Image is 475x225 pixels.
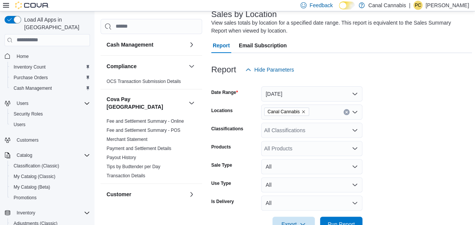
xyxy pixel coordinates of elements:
label: Products [211,144,231,150]
div: Patrick Ciantar [413,1,422,10]
span: Security Roles [14,111,43,117]
button: Customers [2,134,93,145]
button: My Catalog (Classic) [8,171,93,182]
span: Classification (Classic) [14,163,59,169]
span: PC [415,1,421,10]
h3: Cash Management [107,41,153,48]
button: All [261,177,362,192]
button: Cash Management [187,40,196,49]
button: Open list of options [352,145,358,152]
button: Cova Pay [GEOGRAPHIC_DATA] [107,95,186,111]
span: Catalog [17,152,32,158]
button: Security Roles [8,109,93,119]
button: Classification (Classic) [8,161,93,171]
span: Customers [17,137,39,143]
span: Inventory Count [14,64,46,70]
button: Inventory Count [8,62,93,72]
span: Cash Management [14,85,52,91]
button: Open list of options [352,127,358,133]
span: My Catalog (Classic) [11,172,90,181]
span: Inventory [14,208,90,217]
label: Locations [211,108,233,114]
span: Email Subscription [239,38,287,53]
span: Home [17,53,29,59]
span: Promotions [14,195,37,201]
button: Promotions [8,192,93,203]
p: Canal Cannabis [368,1,406,10]
span: Users [11,120,90,129]
span: Canal Cannabis [268,108,300,116]
button: Inventory [14,208,38,217]
span: Merchant Statement [107,136,147,142]
a: Customers [14,136,42,145]
span: Users [14,99,90,108]
h3: Compliance [107,62,136,70]
button: All [261,159,362,174]
button: All [261,195,362,211]
button: My Catalog (Beta) [8,182,93,192]
img: Cova [15,2,49,9]
a: Payment and Settlement Details [107,146,171,151]
span: Transaction Details [107,173,145,179]
a: Inventory Count [11,62,49,72]
a: Classification (Classic) [11,161,62,170]
a: Fee and Settlement Summary - POS [107,128,180,133]
span: Catalog [14,151,90,160]
p: [PERSON_NAME] [425,1,469,10]
button: Users [14,99,31,108]
label: Date Range [211,89,238,95]
span: Inventory [17,210,35,216]
button: Cova Pay [GEOGRAPHIC_DATA] [187,98,196,108]
a: Home [14,52,32,61]
button: Remove Canal Cannabis from selection in this group [301,109,306,114]
a: Fee and Settlement Summary - Online [107,119,184,124]
span: My Catalog (Beta) [14,184,50,190]
span: Classification (Classic) [11,161,90,170]
span: OCS Transaction Submission Details [107,78,181,84]
button: Compliance [187,62,196,71]
span: Canal Cannabis [264,108,309,116]
button: Catalog [2,150,93,161]
span: Security Roles [11,109,90,119]
button: Compliance [107,62,186,70]
h3: Customer [107,191,131,198]
button: Customer [107,191,186,198]
label: Use Type [211,180,231,186]
a: Cash Management [11,84,55,93]
p: | [409,1,410,10]
span: My Catalog (Beta) [11,183,90,192]
span: Payment and Settlement Details [107,145,171,152]
a: OCS Transaction Submission Details [107,79,181,84]
span: Inventory Count [11,62,90,72]
div: Compliance [101,77,202,89]
a: Tips by Budtender per Day [107,164,160,169]
a: Promotions [11,193,40,202]
span: Home [14,52,90,61]
button: Customer [187,190,196,199]
a: Users [11,120,28,129]
a: Merchant Statement [107,137,147,142]
a: Transaction Details [107,173,145,178]
span: Load All Apps in [GEOGRAPHIC_DATA] [21,16,90,31]
button: Catalog [14,151,35,160]
span: Users [17,100,28,106]
button: Users [8,119,93,130]
span: Tips by Budtender per Day [107,164,160,170]
h3: Report [211,65,236,74]
button: Clear input [343,109,350,115]
div: View sales totals by location for a specified date range. This report is equivalent to the Sales ... [211,19,468,35]
button: Home [2,51,93,62]
button: Inventory [2,208,93,218]
div: Cova Pay [GEOGRAPHIC_DATA] [101,117,202,183]
label: Sale Type [211,162,232,168]
span: Purchase Orders [11,73,90,82]
span: My Catalog (Classic) [14,173,56,180]
label: Classifications [211,126,243,132]
a: My Catalog (Beta) [11,183,53,192]
button: [DATE] [261,86,362,102]
span: Cash Management [11,84,90,93]
button: Users [2,98,93,109]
